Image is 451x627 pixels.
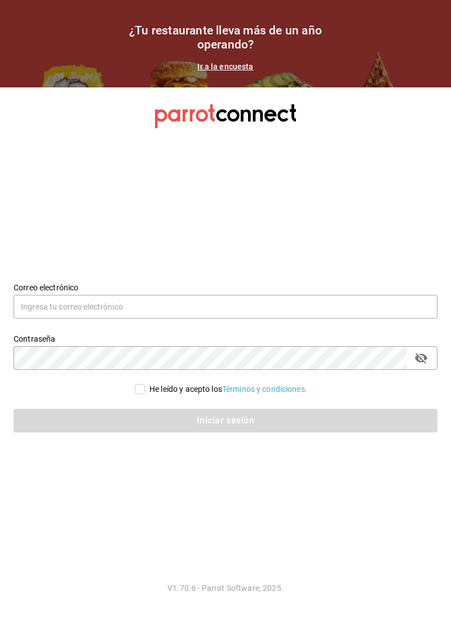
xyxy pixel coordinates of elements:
label: Contraseña [14,334,437,342]
a: Ir a la encuesta [197,62,253,71]
button: passwordField [412,348,431,368]
a: Términos y condiciones. [222,385,307,394]
h1: ¿Tu restaurante lleva más de un año operando? [113,24,338,52]
p: V1.70.6 - Parrot Software, 2025. [14,582,437,594]
label: Correo electrónico [14,283,437,291]
div: He leído y acepto los [149,383,307,395]
input: Ingresa tu correo electrónico [14,295,437,319]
